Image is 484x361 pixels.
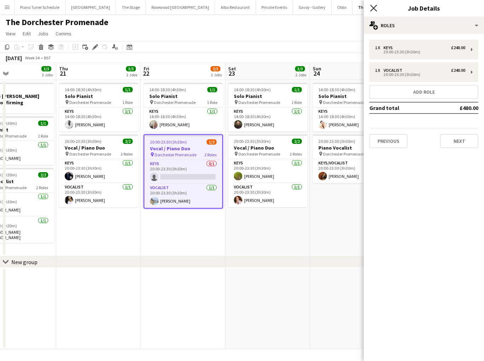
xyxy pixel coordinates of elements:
app-job-card: 20:00-23:30 (3h30m)2/2Vocal / Piano Duo Dorchester Promenade2 RolesKeys1/120:00-23:30 (3h30m)[PER... [59,134,138,207]
button: Savoy - Gallery [293,0,332,14]
span: 2 Roles [204,152,217,157]
div: £240.00 [451,45,465,50]
span: 2/3 [211,66,220,71]
button: Rosewood [GEOGRAPHIC_DATA] [146,0,215,14]
span: Dorchester Promenade [154,100,196,105]
h3: Solo Pianist [144,93,223,99]
button: Oblix [332,0,352,14]
span: 2 Roles [36,185,48,190]
span: 3/3 [295,66,305,71]
h3: Solo Pianist [59,93,138,99]
span: 3/3 [126,66,136,71]
span: 20:00-23:30 (3h30m) [234,139,271,144]
span: Dorchester Promenade [323,151,365,157]
span: Jobs [38,30,48,37]
td: £480.00 [436,102,478,113]
button: Alba Restaurant [215,0,256,14]
span: 2/2 [292,139,302,144]
app-card-role: Keys1/114:00-18:30 (4h30m)[PERSON_NAME] [59,107,138,132]
div: 2 Jobs [295,72,306,77]
div: New group [11,258,38,266]
app-job-card: 14:00-18:30 (4h30m)1/1Solo Pianist Dorchester Promenade1 RoleKeys1/114:00-18:30 (4h30m)[PERSON_NAME] [228,83,307,132]
h3: Piano Vocalist [313,145,392,151]
div: 1 x [375,68,384,73]
span: 1 Role [207,100,217,105]
button: The Dorchester Promenade [352,0,417,14]
span: 1 Role [292,100,302,105]
button: Add role [369,85,478,99]
span: Thu [59,65,68,72]
div: 20:00-23:30 (3h30m)2/2Vocal / Piano Duo Dorchester Promenade2 RolesKeys1/120:00-23:30 (3h30m)[PER... [228,134,307,207]
div: 3 Jobs [42,72,53,77]
button: Private Events [256,0,293,14]
app-job-card: 14:00-18:30 (4h30m)1/1Solo Pianist Dorchester Promenade1 RoleKeys1/114:00-18:30 (4h30m)[PERSON_NAME] [144,83,223,132]
span: 3/3 [41,66,51,71]
span: Dorchester Promenade [69,100,111,105]
div: Roles [364,17,484,34]
h3: Solo Pianist [228,93,307,99]
div: 2 Jobs [211,72,222,77]
span: 21 [58,69,68,77]
span: 2/2 [38,172,48,177]
h3: Vocal / Piano Duo [59,145,138,151]
h3: Vocal / Piano Duo [228,145,307,151]
a: View [3,29,18,38]
h3: Job Details [364,4,484,13]
button: Next [440,134,478,148]
span: Dorchester Promenade [238,151,280,157]
td: Grand total [369,102,436,113]
span: 20:00-23:30 (3h30m) [65,139,102,144]
app-card-role: Keys1/114:00-18:30 (4h30m)[PERSON_NAME] [228,107,307,132]
div: 20:00-23:30 (3h30m) [375,50,465,54]
h1: The Dorchester Promenade [6,17,108,28]
div: Vocalist [384,68,405,73]
span: 20:00-23:30 (3h30m) [318,139,355,144]
span: Dorchester Promenade [155,152,196,157]
span: 14:00-18:30 (4h30m) [149,87,186,92]
span: Edit [23,30,31,37]
span: Comms [56,30,71,37]
app-job-card: 20:00-23:30 (3h30m)1/2Vocal / Piano Duo Dorchester Promenade2 RolesKeys0/120:00-23:30 (3h30m) Voc... [144,134,223,209]
span: 1 Role [122,100,133,105]
span: 22 [143,69,149,77]
span: 14:00-18:30 (4h30m) [234,87,271,92]
span: 24 [312,69,321,77]
div: [DATE] [6,54,22,62]
button: [GEOGRAPHIC_DATA] [65,0,116,14]
span: 1 Role [38,133,48,139]
button: Previous [369,134,408,148]
span: 1/1 [123,87,133,92]
h3: Solo Pianist [313,93,392,99]
span: 2 Roles [290,151,302,157]
span: Dorchester Promenade [323,100,365,105]
span: Sun [313,65,321,72]
app-card-role: Keys1/114:00-18:30 (4h30m)[PERSON_NAME] [144,107,223,132]
span: 1/1 [292,87,302,92]
app-card-role: Keys0/120:00-23:30 (3h30m) [144,160,222,184]
span: 14:00-18:30 (4h30m) [65,87,102,92]
app-job-card: 14:00-18:30 (4h30m)1/1Solo Pianist Dorchester Promenade1 RoleKeys1/114:00-18:30 (4h30m)[PERSON_NAME] [313,83,392,132]
app-card-role: Keys1/120:00-23:30 (3h30m)[PERSON_NAME] [59,159,138,183]
a: Comms [53,29,74,38]
app-card-role: Keys1/120:00-23:30 (3h30m)[PERSON_NAME] [228,159,307,183]
div: 20:00-23:30 (3h30m) [375,73,465,76]
app-card-role: Keys1/114:00-18:30 (4h30m)[PERSON_NAME] [313,107,392,132]
span: 14:00-18:30 (4h30m) [318,87,355,92]
app-card-role: Vocalist1/120:00-23:30 (3h30m)[PERSON_NAME] [144,184,222,208]
span: Dorchester Promenade [69,151,111,157]
span: 1/1 [207,87,217,92]
a: Edit [20,29,34,38]
h3: Vocal / Piano Duo [144,145,222,152]
span: 2/2 [123,139,133,144]
app-job-card: 20:00-23:30 (3h30m)1/1Piano Vocalist Dorchester Promenade1 RoleKeys/Vocalist1/120:00-23:30 (3h30m... [313,134,392,183]
span: Fri [144,65,149,72]
span: 2 Roles [121,151,133,157]
span: View [6,30,16,37]
app-card-role: Keys/Vocalist1/120:00-23:30 (3h30m)[PERSON_NAME] [313,159,392,183]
